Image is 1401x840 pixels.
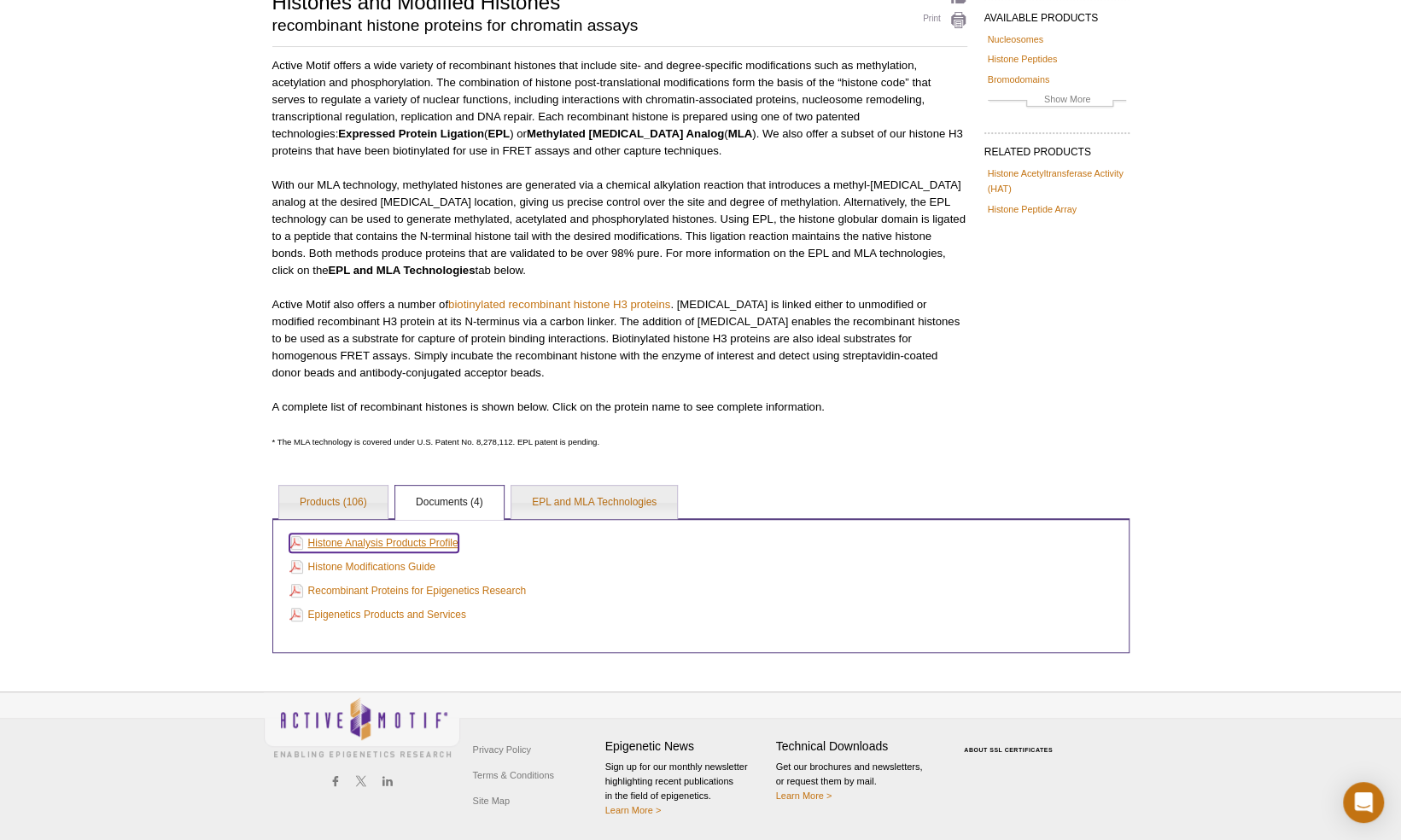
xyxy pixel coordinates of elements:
[264,692,460,761] img: Active Motif,
[984,132,1130,163] h2: RELATED PRODUCTS
[469,788,514,814] a: Site Map
[1343,782,1384,823] div: Open Intercom Messenger
[776,790,832,801] a: Learn More >
[605,805,662,815] a: Learn More >
[289,534,458,552] a: Histone Analysis Products Profile
[964,747,1053,753] a: ABOUT SSL CERTIFICATES
[289,605,466,624] a: Epigenetics Products and Services
[272,18,886,33] h2: recombinant histone proteins for chromatin assays
[988,166,1126,196] a: Histone Acetyltransferase Activity (HAT)
[289,581,526,600] a: Recombinant Proteins for Epigenetics Research
[988,51,1058,67] a: Histone Peptides
[469,737,535,762] a: Privacy Policy
[605,760,768,818] p: Sign up for our monthly newsletter highlighting recent publications in the field of epigenetics.
[328,264,475,277] strong: EPL and MLA Technologies
[605,739,768,754] h4: Epigenetic News
[988,201,1077,217] a: Histone Peptide Array
[272,437,599,446] span: * The MLA technology is covered under U.S. Patent No. 8,278,112. EPL patent is pending.
[272,57,967,160] p: Active Motif offers a wide variety of recombinant histones that include site- and degree-specific...
[988,32,1043,47] a: Nucleosomes
[727,127,752,140] strong: MLA
[395,486,504,520] a: Documents (4)
[272,296,967,382] p: Active Motif also offers a number of . [MEDICAL_DATA] is linked either to unmodified or modified ...
[469,762,558,788] a: Terms & Conditions
[487,127,510,140] strong: EPL
[527,127,724,140] strong: Methylated [MEDICAL_DATA] Analog
[511,486,677,520] a: EPL and MLA Technologies
[947,722,1075,760] table: Click to Verify - This site chose Symantec SSL for secure e-commerce and confidential communicati...
[776,739,938,754] h4: Technical Downloads
[988,91,1126,111] a: Show More
[776,760,938,803] p: Get our brochures and newsletters, or request them by mail.
[448,298,670,311] a: biotinylated recombinant histone H3 proteins
[903,11,967,30] a: Print
[272,177,967,279] p: With our MLA technology, methylated histones are generated via a chemical alkylation reaction tha...
[272,399,967,416] p: A complete list of recombinant histones is shown below. Click on the protein name to see complete...
[988,72,1050,87] a: Bromodomains
[338,127,484,140] strong: Expressed Protein Ligation
[289,557,435,576] a: Histone Modifications Guide
[279,486,388,520] a: Products (106)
